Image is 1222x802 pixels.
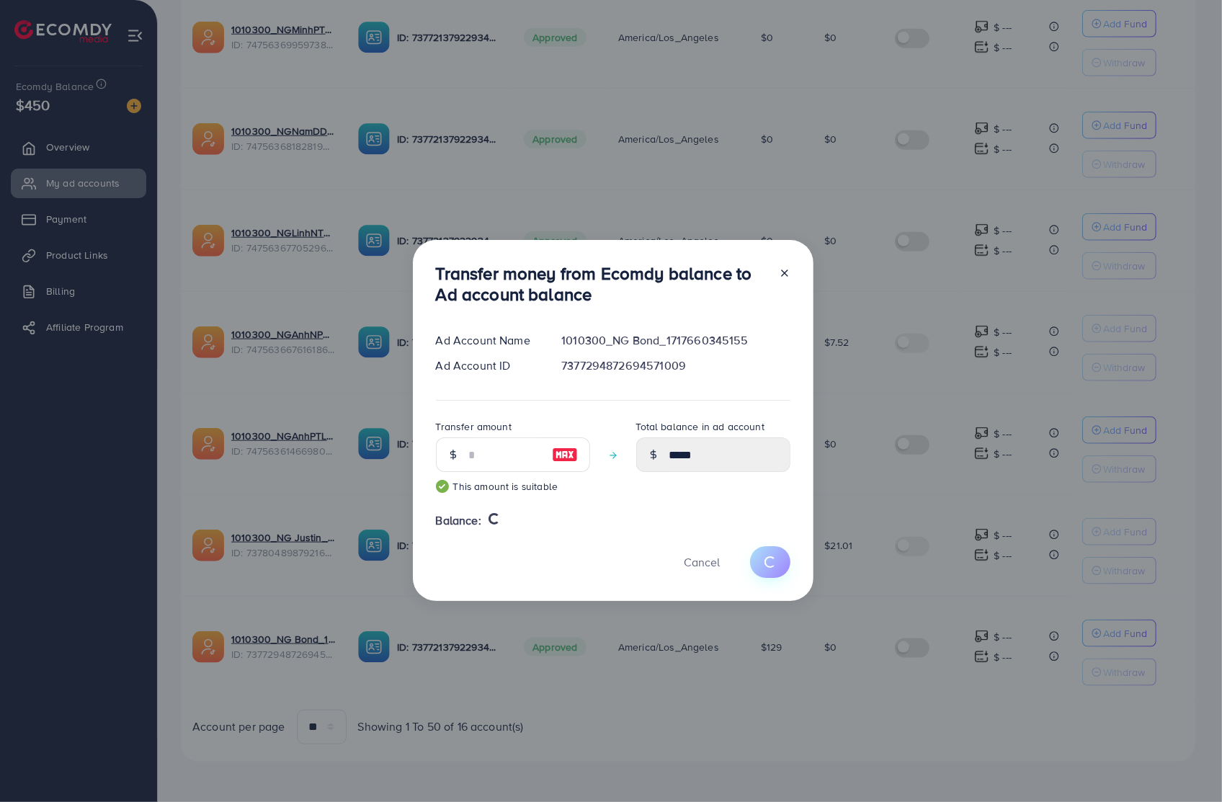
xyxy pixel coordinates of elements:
div: 7377294872694571009 [550,357,801,374]
div: Ad Account Name [424,332,550,349]
h3: Transfer money from Ecomdy balance to Ad account balance [436,263,767,305]
label: Transfer amount [436,419,512,434]
small: This amount is suitable [436,479,590,494]
iframe: Chat [1161,737,1211,791]
div: Ad Account ID [424,357,550,374]
button: Cancel [666,546,739,577]
img: image [552,446,578,463]
img: guide [436,480,449,493]
span: Cancel [684,554,721,570]
label: Total balance in ad account [636,419,764,434]
span: Balance: [436,512,481,529]
div: 1010300_NG Bond_1717660345155 [550,332,801,349]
